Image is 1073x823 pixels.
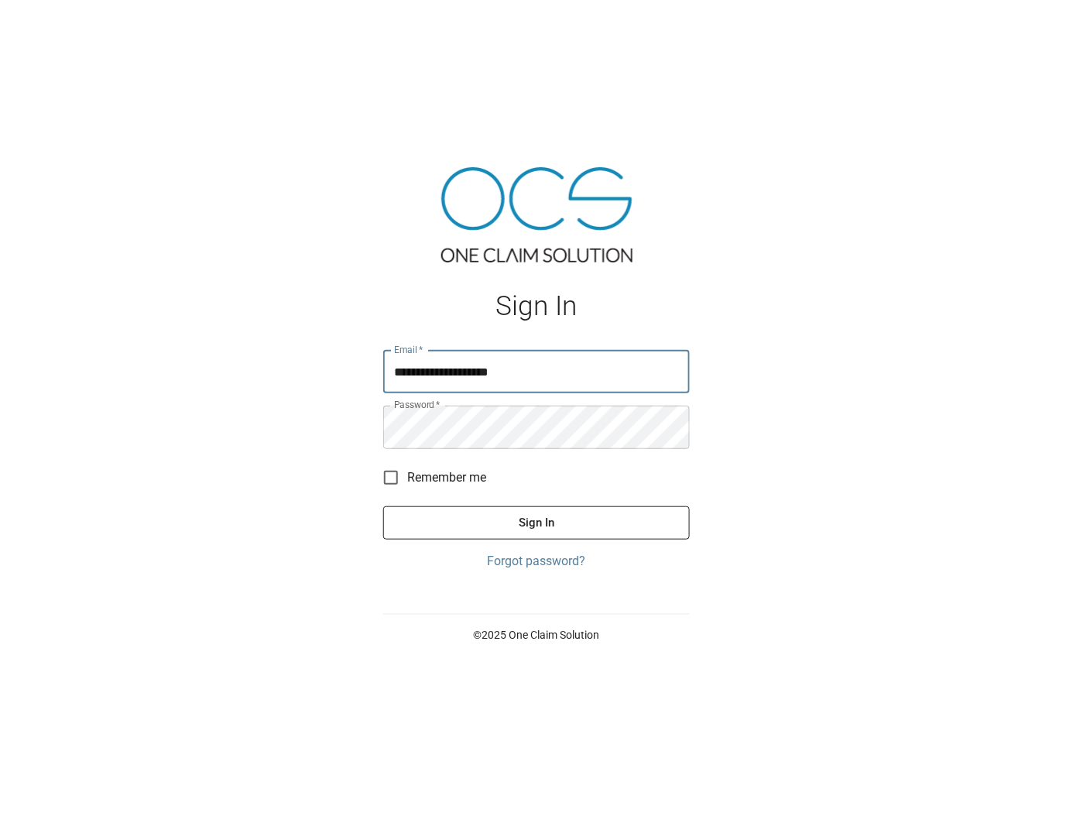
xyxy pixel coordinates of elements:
a: Forgot password? [383,552,690,571]
img: ocs-logo-tra.png [441,167,632,262]
label: Email [394,343,423,356]
span: Remember me [407,468,486,487]
h1: Sign In [383,290,690,322]
img: ocs-logo-white-transparent.png [19,9,81,40]
p: © 2025 One Claim Solution [383,627,690,643]
label: Password [394,399,441,412]
button: Sign In [383,506,690,539]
